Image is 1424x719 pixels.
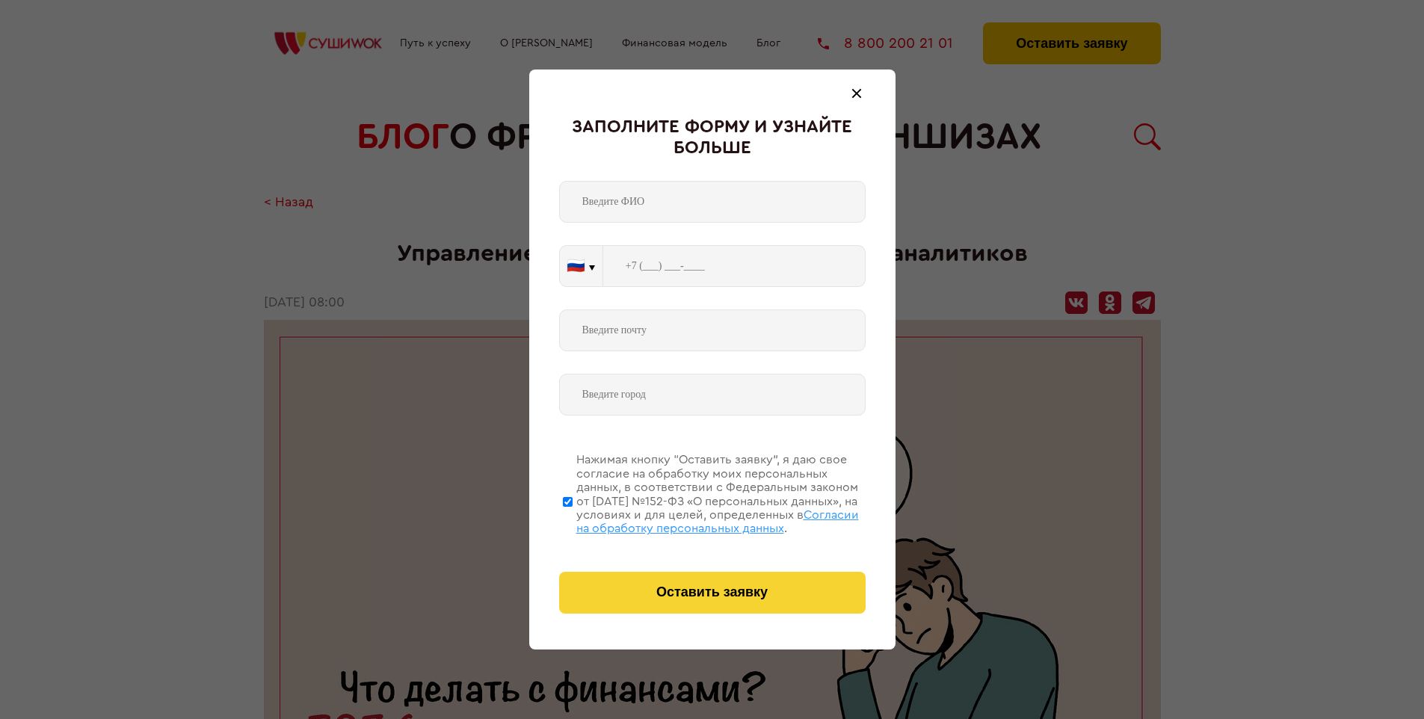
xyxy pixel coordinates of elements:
div: Заполните форму и узнайте больше [559,117,866,158]
button: 🇷🇺 [560,246,602,286]
input: Введите ФИО [559,181,866,223]
input: Введите город [559,374,866,416]
span: Согласии на обработку персональных данных [576,509,859,534]
input: +7 (___) ___-____ [603,245,866,287]
div: Нажимая кнопку “Оставить заявку”, я даю свое согласие на обработку моих персональных данных, в со... [576,453,866,535]
input: Введите почту [559,309,866,351]
button: Оставить заявку [559,572,866,614]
